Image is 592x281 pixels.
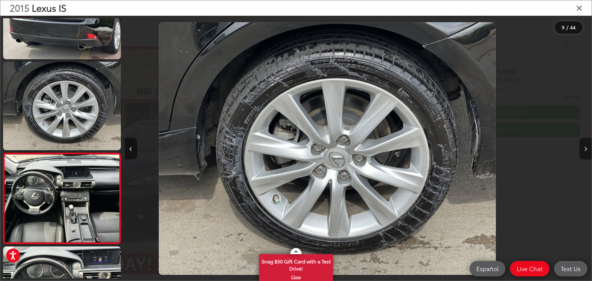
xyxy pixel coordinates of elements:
[576,4,582,12] i: Close gallery
[159,22,496,275] img: 2015 Lexus IS 250
[125,138,137,159] button: Previous image
[10,1,29,14] span: 2015
[32,1,66,14] span: Lexus IS
[554,261,587,276] a: Text Us
[510,261,549,276] a: Live Chat
[514,265,546,272] span: Live Chat
[562,24,565,31] span: 9
[2,61,122,151] img: 2015 Lexus IS 250
[473,265,502,272] span: Español
[579,138,592,159] button: Next image
[260,255,332,274] span: Snag $50 Gift Card with a Test Drive!
[3,154,120,242] img: 2015 Lexus IS 250
[558,265,584,272] span: Text Us
[94,22,561,275] div: 2015 Lexus IS 250 7
[566,25,569,30] span: /
[570,24,576,31] span: 44
[470,261,505,276] a: Español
